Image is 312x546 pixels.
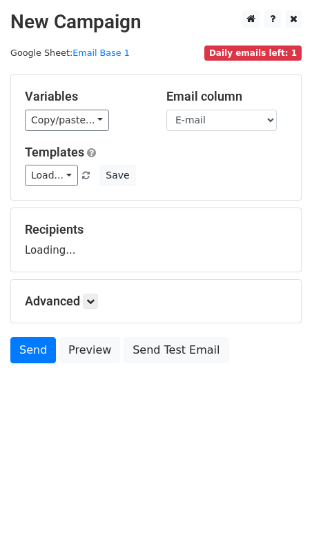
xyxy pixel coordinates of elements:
a: Send Test Email [124,337,228,363]
a: Copy/paste... [25,110,109,131]
h5: Email column [166,89,287,104]
a: Templates [25,145,84,159]
a: Send [10,337,56,363]
a: Daily emails left: 1 [204,48,302,58]
h5: Variables [25,89,146,104]
a: Preview [59,337,120,363]
button: Save [99,165,135,186]
a: Load... [25,165,78,186]
span: Daily emails left: 1 [204,45,302,61]
a: Email Base 1 [72,48,130,58]
h5: Advanced [25,294,287,309]
h5: Recipients [25,222,287,237]
small: Google Sheet: [10,48,130,58]
div: Loading... [25,222,287,258]
h2: New Campaign [10,10,302,34]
